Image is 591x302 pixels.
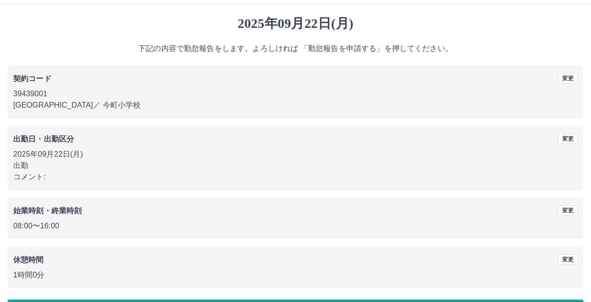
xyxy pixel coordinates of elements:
[13,149,578,160] p: 2025年09月22日(月)
[13,220,578,232] p: 08:00 〜 16:00
[558,205,578,216] button: 変更
[13,207,82,215] b: 始業時刻・終業時刻
[13,160,578,171] p: 出勤
[13,171,578,183] p: コメント:
[13,88,578,100] p: 39439001
[558,73,578,84] button: 変更
[558,254,578,265] button: 変更
[558,134,578,144] button: 変更
[8,16,583,32] h1: 2025年09月22日(月)
[13,135,74,143] b: 出勤日・出勤区分
[13,75,51,83] b: 契約コード
[8,43,583,54] p: 下記の内容で勤怠報告をします。よろしければ 「勤怠報告を申請する」を押してください。
[13,269,578,281] p: 1時間0分
[13,256,44,264] b: 休憩時間
[13,100,578,111] p: [GEOGRAPHIC_DATA] ／ 今町小学校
